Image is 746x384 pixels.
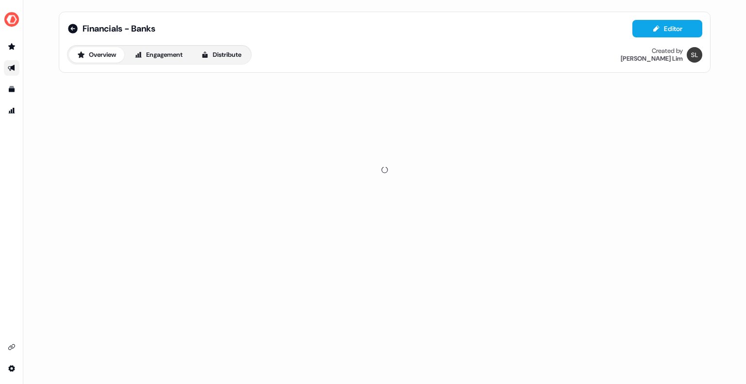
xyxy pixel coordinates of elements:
[4,361,19,376] a: Go to integrations
[632,20,702,37] button: Editor
[4,339,19,355] a: Go to integrations
[687,47,702,63] img: Shi Jia
[632,25,702,35] a: Editor
[621,55,683,63] div: [PERSON_NAME] Lim
[4,39,19,54] a: Go to prospects
[126,47,191,63] button: Engagement
[652,47,683,55] div: Created by
[83,23,155,34] span: Financials - Banks
[4,103,19,118] a: Go to attribution
[4,82,19,97] a: Go to templates
[193,47,250,63] button: Distribute
[4,60,19,76] a: Go to outbound experience
[69,47,124,63] button: Overview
